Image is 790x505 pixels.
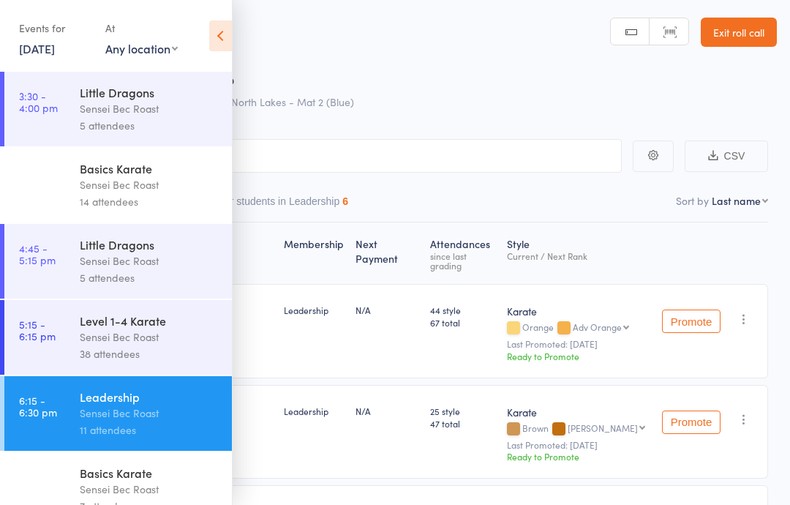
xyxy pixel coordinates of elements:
[701,18,777,47] a: Exit roll call
[430,405,495,417] span: 25 style
[4,72,232,146] a: 3:30 -4:00 pmLittle DragonsSensei Bec Roast5 attendees
[80,389,219,405] div: Leadership
[80,481,219,498] div: Sensei Bec Roast
[80,236,219,252] div: Little Dragons
[355,304,418,316] div: N/A
[430,417,495,430] span: 47 total
[80,100,219,117] div: Sensei Bec Roast
[355,405,418,417] div: N/A
[507,350,650,362] div: Ready to Promote
[19,318,56,342] time: 5:15 - 6:15 pm
[278,229,350,277] div: Membership
[4,148,232,222] a: 4:00 -4:45 pmBasics KarateSensei Bec Roast14 attendees
[507,304,650,318] div: Karate
[350,229,424,277] div: Next Payment
[507,405,650,419] div: Karate
[568,423,638,433] div: [PERSON_NAME]
[80,84,219,100] div: Little Dragons
[19,471,55,494] time: 6:30 - 7:15 pm
[80,117,219,134] div: 5 attendees
[507,450,650,463] div: Ready to Promote
[342,195,348,207] div: 6
[4,376,232,451] a: 6:15 -6:30 pmLeadershipSensei Bec Roast11 attendees
[507,339,650,349] small: Last Promoted: [DATE]
[19,242,56,266] time: 4:45 - 5:15 pm
[231,94,354,109] span: North Lakes - Mat 2 (Blue)
[105,16,178,40] div: At
[22,139,622,173] input: Search by name
[80,313,219,329] div: Level 1-4 Karate
[80,329,219,345] div: Sensei Bec Roast
[80,269,219,286] div: 5 attendees
[662,411,721,434] button: Promote
[80,193,219,210] div: 14 attendees
[507,440,650,450] small: Last Promoted: [DATE]
[80,465,219,481] div: Basics Karate
[19,16,91,40] div: Events for
[284,405,344,417] div: Leadership
[424,229,501,277] div: Atten­dances
[105,40,178,56] div: Any location
[507,251,650,261] div: Current / Next Rank
[507,322,650,334] div: Orange
[80,422,219,438] div: 11 attendees
[712,193,761,208] div: Last name
[80,405,219,422] div: Sensei Bec Roast
[685,141,768,172] button: CSV
[80,176,219,193] div: Sensei Bec Roast
[80,160,219,176] div: Basics Karate
[430,304,495,316] span: 44 style
[430,316,495,329] span: 67 total
[676,193,709,208] label: Sort by
[80,345,219,362] div: 38 attendees
[4,300,232,375] a: 5:15 -6:15 pmLevel 1-4 KarateSensei Bec Roast38 attendees
[573,322,622,332] div: Adv Orange
[19,166,58,190] time: 4:00 - 4:45 pm
[501,229,656,277] div: Style
[19,394,57,418] time: 6:15 - 6:30 pm
[208,188,348,222] button: Other students in Leadership6
[507,423,650,435] div: Brown
[4,224,232,299] a: 4:45 -5:15 pmLittle DragonsSensei Bec Roast5 attendees
[80,252,219,269] div: Sensei Bec Roast
[19,90,58,113] time: 3:30 - 4:00 pm
[662,310,721,333] button: Promote
[430,251,495,270] div: since last grading
[284,304,344,316] div: Leadership
[19,40,55,56] a: [DATE]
